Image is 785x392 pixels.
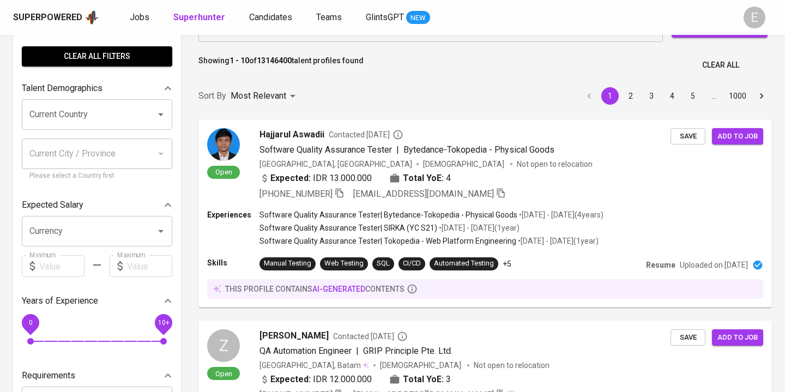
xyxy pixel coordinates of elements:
span: Open [211,369,237,378]
a: Candidates [249,11,294,25]
p: Expected Salary [22,198,83,212]
div: Most Relevant [231,86,299,106]
span: Jobs [130,12,149,22]
button: Open [153,107,168,122]
div: Z [207,329,240,362]
span: Open [211,167,237,177]
p: Not open to relocation [517,159,593,170]
svg: By Batam recruiter [397,331,408,342]
div: [GEOGRAPHIC_DATA], Batam [259,360,369,371]
p: Uploaded on [DATE] [680,260,748,270]
span: GRIP Principle Pte. Ltd. [363,346,452,356]
a: Jobs [130,11,152,25]
b: 13146400 [257,56,292,65]
div: IDR 12.000.000 [259,373,372,386]
b: 1 - 10 [230,56,249,65]
a: Teams [316,11,344,25]
b: Expected: [270,172,311,185]
p: +5 [503,258,511,269]
div: Years of Experience [22,290,172,312]
span: Add to job [717,331,758,344]
span: Save [676,331,700,344]
p: Sort By [198,89,226,102]
span: [EMAIL_ADDRESS][DOMAIN_NAME] [353,189,494,199]
p: • [DATE] - [DATE] ( 1 year ) [437,222,520,233]
b: Superhunter [173,12,225,22]
a: Superhunter [173,11,227,25]
span: [PERSON_NAME] [259,329,329,342]
span: Clear All [702,58,739,72]
button: Go to page 3 [643,87,660,105]
button: Add to job [712,329,763,346]
button: Clear All filters [22,46,172,67]
span: | [396,143,399,156]
button: Go to page 5 [684,87,702,105]
div: E [744,7,765,28]
button: page 1 [601,87,619,105]
div: Automated Testing [434,258,494,269]
button: Go to page 2 [622,87,639,105]
span: Save [676,130,700,143]
div: Web Testing [324,258,364,269]
p: Not open to relocation [474,360,549,371]
input: Value [127,255,172,277]
button: Clear All [698,55,744,75]
p: Most Relevant [231,89,286,102]
input: Value [39,255,84,277]
a: Superpoweredapp logo [13,9,99,26]
span: [PHONE_NUMBER] [259,189,333,199]
p: Resume [646,260,675,270]
button: Go to page 4 [663,87,681,105]
span: Hajjarul Aswadii [259,128,324,141]
span: Bytedance-Tokopedia - Physical Goods [403,144,554,155]
button: Save [671,128,705,145]
div: Talent Demographics [22,77,172,99]
div: Requirements [22,365,172,387]
div: … [705,91,722,101]
p: Showing of talent profiles found [198,55,364,75]
div: CI/CD [403,258,421,269]
img: app logo [84,9,99,26]
a: OpenHajjarul AswadiiContacted [DATE]Software Quality Assurance Tester|Bytedance-Tokopedia - Physi... [198,119,772,307]
p: this profile contains contents [225,284,404,294]
p: Software Quality Assurance Tester | SIRKA (YC S21) [259,222,437,233]
div: [GEOGRAPHIC_DATA], [GEOGRAPHIC_DATA] [259,159,412,170]
span: Candidates [249,12,292,22]
p: Skills [207,257,259,268]
p: Experiences [207,209,259,220]
b: Total YoE: [403,172,444,185]
nav: pagination navigation [579,87,772,105]
button: Go to next page [753,87,770,105]
p: • [DATE] - [DATE] ( 4 years ) [517,209,603,220]
span: Add to job [717,130,758,143]
span: 4 [446,172,451,185]
span: Contacted [DATE] [329,129,403,140]
div: Manual Testing [264,258,311,269]
button: Open [153,224,168,239]
span: Clear All filters [31,50,164,63]
p: Requirements [22,369,75,382]
p: Years of Experience [22,294,98,307]
div: SQL [377,258,390,269]
span: Teams [316,12,342,22]
span: GlintsGPT [366,12,404,22]
p: Software Quality Assurance Tester | Tokopedia - Web Platform Engineering [259,236,516,246]
img: de9a81864614b59d33dbd41f398637c5.jpg [207,128,240,161]
span: NEW [406,13,430,23]
svg: By Batam recruiter [392,129,403,140]
a: GlintsGPT NEW [366,11,430,25]
span: 0 [28,319,32,327]
span: 10+ [158,319,169,327]
b: Expected: [270,373,311,386]
span: [DEMOGRAPHIC_DATA] [380,360,463,371]
div: Expected Salary [22,194,172,216]
span: Software Quality Assurance Tester [259,144,392,155]
button: Add to job [712,128,763,145]
p: Software Quality Assurance Tester | Bytedance-Tokopedia - Physical Goods [259,209,517,220]
span: AI-generated [312,285,365,293]
div: IDR 13.000.000 [259,172,372,185]
div: Superpowered [13,11,82,24]
button: Go to page 1000 [726,87,750,105]
b: Total YoE: [403,373,444,386]
span: [DEMOGRAPHIC_DATA] [423,159,506,170]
